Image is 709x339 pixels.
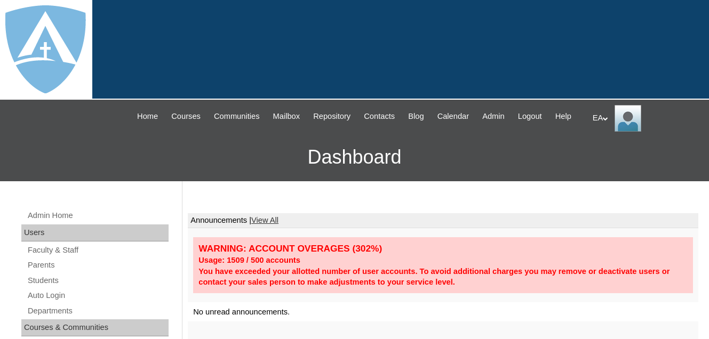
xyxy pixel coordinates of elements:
span: Mailbox [273,110,300,123]
a: Auto Login [27,289,169,302]
a: Students [27,274,169,287]
div: WARNING: ACCOUNT OVERAGES (302%) [198,243,688,255]
a: Courses [166,110,206,123]
span: Communities [214,110,260,123]
a: Home [132,110,163,123]
span: Admin [482,110,505,123]
strong: Usage: 1509 / 500 accounts [198,256,300,264]
a: Parents [27,259,169,272]
div: EA [593,105,698,132]
span: Help [555,110,571,123]
span: Home [137,110,158,123]
span: Contacts [364,110,395,123]
a: Mailbox [268,110,306,123]
a: Contacts [359,110,400,123]
a: View All [251,216,278,224]
span: Blog [408,110,424,123]
div: Users [21,224,169,241]
h3: Dashboard [5,133,704,181]
span: Repository [313,110,350,123]
a: Repository [308,110,356,123]
a: Communities [209,110,265,123]
a: Blog [403,110,429,123]
td: No unread announcements. [188,302,698,322]
div: You have exceeded your allotted number of user accounts. To avoid additional charges you may remo... [198,266,688,288]
a: Logout [513,110,547,123]
img: EA Administrator [615,105,641,132]
td: Announcements | [188,213,698,228]
div: Courses & Communities [21,319,169,336]
a: Admin [477,110,510,123]
span: Logout [518,110,542,123]
a: Departments [27,304,169,318]
a: Calendar [432,110,474,123]
span: Calendar [437,110,469,123]
img: logo-white.png [5,5,86,93]
a: Help [550,110,577,123]
a: Admin Home [27,209,169,222]
span: Courses [171,110,201,123]
a: Faculty & Staff [27,244,169,257]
